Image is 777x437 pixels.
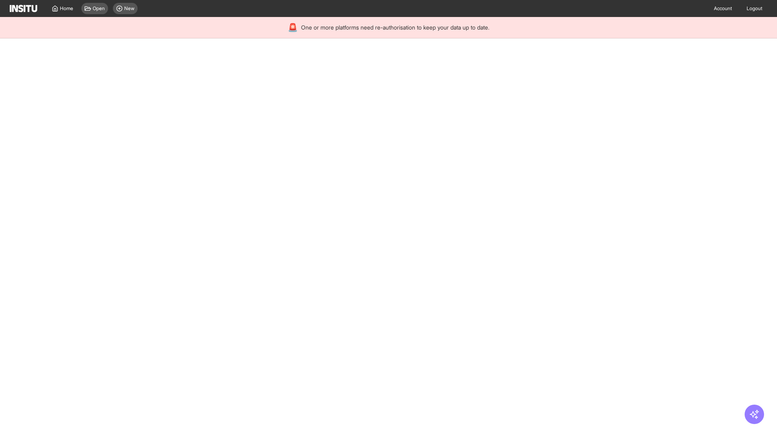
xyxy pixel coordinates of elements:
[60,5,73,12] span: Home
[10,5,37,12] img: Logo
[288,22,298,33] div: 🚨
[93,5,105,12] span: Open
[124,5,134,12] span: New
[301,23,489,32] span: One or more platforms need re-authorisation to keep your data up to date.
